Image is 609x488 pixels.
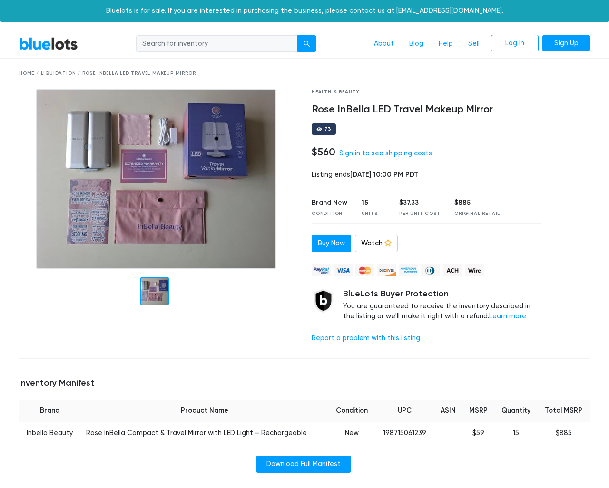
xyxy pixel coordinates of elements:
a: Sign in to see shipping costs [339,149,432,157]
a: About [366,35,402,53]
div: $885 [454,198,500,208]
a: Log In [491,35,539,52]
div: Condition [312,210,347,217]
h4: $560 [312,146,335,158]
img: buyer_protection_shield-3b65640a83011c7d3ede35a8e5a80bfdfaa6a97447f0071c1475b91a4b0b3d01.png [312,289,335,313]
a: BlueLots [19,37,78,51]
th: Product Name [80,400,329,422]
td: 198715061239 [375,422,434,444]
td: 15 [494,422,538,444]
h4: Rose InBella LED Travel Makeup Mirror [312,103,541,116]
th: Total MSRP [538,400,590,422]
div: $37.33 [399,198,440,208]
img: diners_club-c48f30131b33b1bb0e5d0e2dbd43a8bea4cb12cb2961413e2f4250e06c020426.png [421,264,440,276]
a: Learn more [489,312,526,320]
th: UPC [375,400,434,422]
img: wire-908396882fe19aaaffefbd8e17b12f2f29708bd78693273c0e28e3a24408487f.png [465,264,484,276]
div: Per Unit Cost [399,210,440,217]
a: Report a problem with this listing [312,334,420,342]
div: Listing ends [312,170,541,180]
td: New [329,422,375,444]
div: Units [362,210,385,217]
a: Blog [402,35,431,53]
td: $59 [462,422,494,444]
img: mastercard-42073d1d8d11d6635de4c079ffdb20a4f30a903dc55d1612383a1b395dd17f39.png [355,264,374,276]
a: Sign Up [542,35,590,52]
a: Watch [355,235,398,252]
div: Health & Beauty [312,89,541,96]
a: Help [431,35,461,53]
img: 47a4c611-85b0-4899-bbb1-1b57a00ebb86-1757968923.jpg [36,89,276,269]
th: MSRP [462,400,494,422]
th: Brand [19,400,80,422]
h5: Inventory Manifest [19,378,590,388]
td: Rose InBella Compact & Travel Mirror with LED Light – Rechargeable [80,422,329,444]
input: Search for inventory [136,35,298,52]
img: paypal_credit-80455e56f6e1299e8d57f40c0dcee7b8cd4ae79b9eccbfc37e2480457ba36de9.png [312,264,331,276]
div: 15 [362,198,385,208]
div: Home / Liquidation / Rose InBella LED Travel Makeup Mirror [19,70,590,77]
h5: BlueLots Buyer Protection [343,289,541,299]
th: Condition [329,400,375,422]
a: Sell [461,35,487,53]
span: [DATE] 10:00 PM PDT [350,170,418,179]
div: You are guaranteed to receive the inventory described in the listing or we'll make it right with ... [343,289,541,322]
td: $885 [538,422,590,444]
td: Inbella Beauty [19,422,80,444]
a: Download Full Manifest [256,456,351,473]
img: discover-82be18ecfda2d062aad2762c1ca80e2d36a4073d45c9e0ffae68cd515fbd3d32.png [377,264,396,276]
img: american_express-ae2a9f97a040b4b41f6397f7637041a5861d5f99d0716c09922aba4e24c8547d.png [399,264,418,276]
div: Original Retail [454,210,500,217]
th: Quantity [494,400,538,422]
div: 73 [324,127,331,132]
th: ASIN [434,400,462,422]
img: ach-b7992fed28a4f97f893c574229be66187b9afb3f1a8d16a4691d3d3140a8ab00.png [443,264,462,276]
img: visa-79caf175f036a155110d1892330093d4c38f53c55c9ec9e2c3a54a56571784bb.png [334,264,353,276]
a: Buy Now [312,235,351,252]
div: Brand New [312,198,347,208]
